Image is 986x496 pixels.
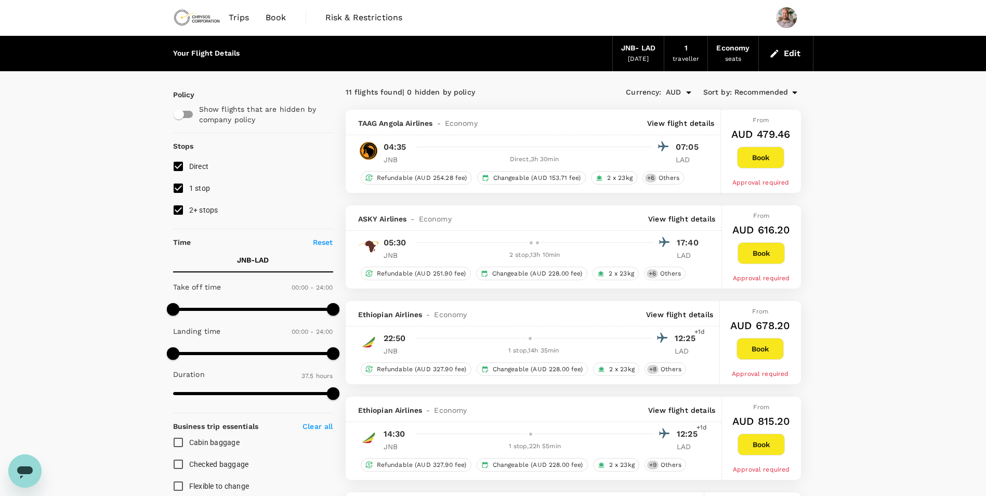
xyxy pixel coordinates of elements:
span: + 9 [647,461,659,469]
p: Time [173,237,191,247]
img: Grant Royce Woods [776,7,797,28]
div: 2 x 23kg [591,171,637,185]
img: Chrysos Corporation [173,6,221,29]
div: 11 flights found | 0 hidden by policy [346,87,573,98]
div: Changeable (AUD 228.00 fee) [477,362,588,376]
span: Changeable (AUD 228.00 fee) [489,365,587,374]
div: 1 stop , 14h 35min [416,346,652,356]
button: Open [681,85,696,100]
span: 1 stop [189,184,211,192]
span: From [752,308,768,315]
span: Changeable (AUD 228.00 fee) [489,461,587,469]
span: Ethiopian Airlines [358,405,423,415]
span: Changeable (AUD 153.71 fee) [489,174,585,182]
span: TAAG Angola Airlines [358,118,433,128]
p: 05:30 [384,237,406,249]
p: JNB - LAD [237,255,269,265]
p: 22:50 [384,332,406,345]
span: Economy [434,309,467,320]
p: 14:30 [384,428,405,440]
span: Economy [445,118,478,128]
img: ET [358,332,379,353]
span: + 6 [647,269,658,278]
span: Refundable (AUD 254.28 fee) [373,174,471,182]
div: Refundable (AUD 251.90 fee) [361,267,471,280]
span: Approval required [732,179,790,186]
p: 04:35 [384,141,406,153]
span: +1d [696,423,707,433]
p: 07:05 [676,141,702,153]
span: +1d [694,327,705,337]
span: Currency : [626,87,661,98]
p: LAD [676,154,702,165]
div: Direct , 3h 30min [416,154,653,165]
span: + 8 [647,365,659,374]
span: From [753,212,769,219]
p: LAD [677,250,703,260]
span: Book [266,11,286,24]
span: Ethiopian Airlines [358,309,423,320]
div: +6Others [642,171,684,185]
h6: AUD 616.20 [732,221,791,238]
p: JNB [384,154,410,165]
span: Trips [229,11,249,24]
strong: Stops [173,142,194,150]
div: 2 stop , 13h 10min [416,250,654,260]
span: Changeable (AUD 228.00 fee) [488,269,587,278]
span: - [422,405,434,415]
h6: AUD 479.46 [731,126,791,142]
span: 00:00 - 24:00 [292,328,333,335]
div: Your Flight Details [173,48,240,59]
img: DT [358,140,379,161]
p: LAD [675,346,701,356]
div: Economy [716,43,750,54]
div: Refundable (AUD 327.90 fee) [361,458,471,472]
div: +8Others [645,362,686,376]
div: 1 stop , 22h 55min [416,441,654,452]
p: 12:25 [675,332,701,345]
button: Edit [767,45,805,62]
span: Sort by : [703,87,732,98]
span: Others [654,174,683,182]
button: Book [737,338,784,360]
p: View flight details [648,405,715,415]
div: +9Others [645,458,686,472]
span: Approval required [733,275,790,282]
p: 12:25 [677,428,703,440]
div: +6Others [644,267,686,280]
span: 2 x 23kg [605,365,639,374]
span: Direct [189,162,209,171]
span: ASKY Airlines [358,214,407,224]
div: Refundable (AUD 254.28 fee) [361,171,472,185]
h6: AUD 678.20 [730,317,791,334]
span: Cabin baggage [189,438,240,447]
p: Reset [313,237,333,247]
p: Duration [173,369,205,380]
p: View flight details [648,214,715,224]
span: + 6 [645,174,656,182]
div: seats [725,54,742,64]
strong: Business trip essentials [173,422,259,430]
span: 37.5 hours [301,372,333,380]
span: 2 x 23kg [603,174,637,182]
span: - [406,214,418,224]
div: Changeable (AUD 228.00 fee) [476,267,587,280]
p: 17:40 [677,237,703,249]
p: Show flights that are hidden by company policy [199,104,326,125]
span: - [433,118,445,128]
button: Book [738,242,785,264]
div: Changeable (AUD 228.00 fee) [477,458,588,472]
span: Approval required [732,370,789,377]
span: Refundable (AUD 327.90 fee) [373,461,471,469]
span: Flexible to change [189,482,249,490]
span: Refundable (AUD 251.90 fee) [373,269,470,278]
span: Approval required [733,466,790,473]
button: Book [737,147,784,168]
span: Economy [434,405,467,415]
div: Changeable (AUD 153.71 fee) [477,171,586,185]
p: View flight details [646,309,713,320]
span: From [753,403,769,411]
p: Policy [173,89,182,100]
h6: AUD 815.20 [732,413,791,429]
span: 2 x 23kg [604,269,638,278]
